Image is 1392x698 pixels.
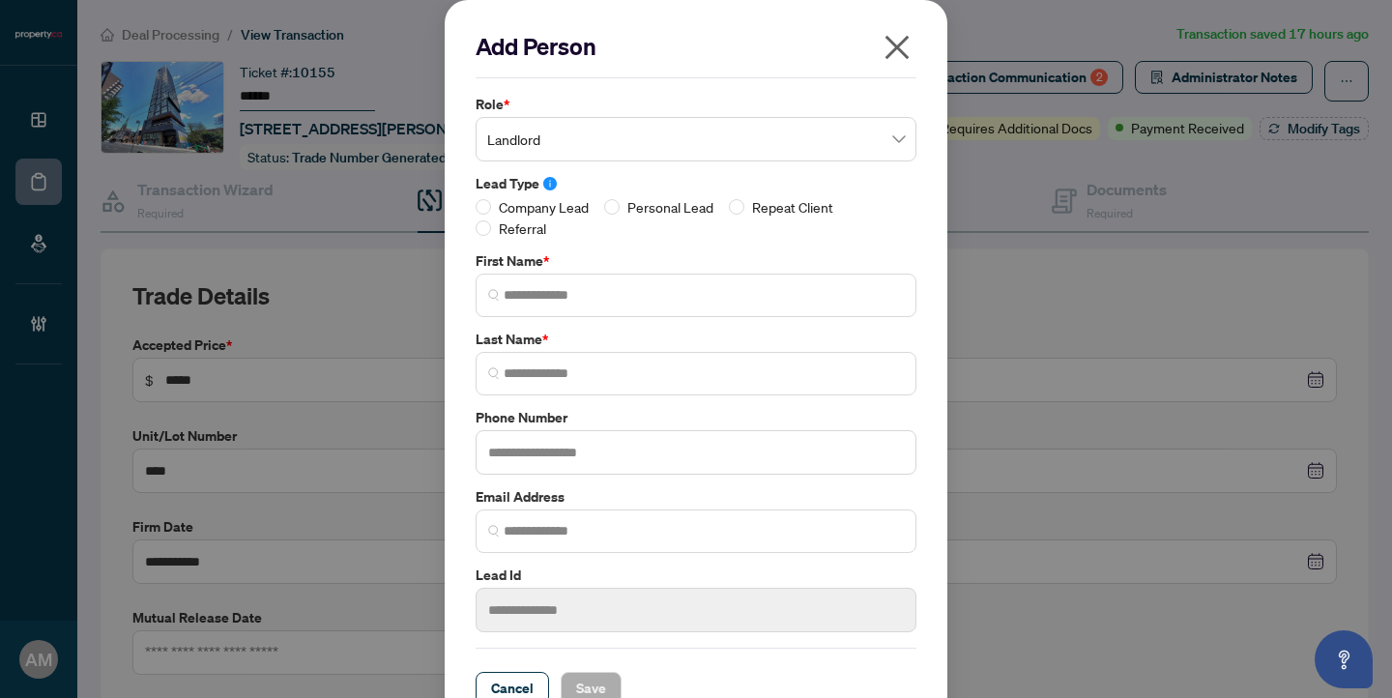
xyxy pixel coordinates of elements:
[476,565,916,586] label: Lead Id
[476,250,916,272] label: First Name
[620,196,721,218] span: Personal Lead
[488,525,500,537] img: search_icon
[476,407,916,428] label: Phone Number
[476,94,916,115] label: Role
[476,329,916,350] label: Last Name
[491,218,554,239] span: Referral
[476,486,916,508] label: Email Address
[882,32,913,63] span: close
[491,196,596,218] span: Company Lead
[1315,630,1373,688] button: Open asap
[744,196,841,218] span: Repeat Client
[476,31,916,62] h2: Add Person
[488,289,500,301] img: search_icon
[543,177,557,190] span: info-circle
[487,121,905,158] span: Landlord
[488,367,500,379] img: search_icon
[476,173,916,194] label: Lead Type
